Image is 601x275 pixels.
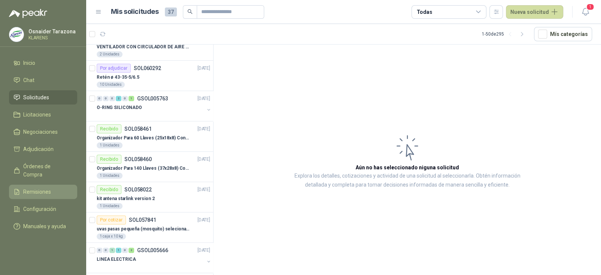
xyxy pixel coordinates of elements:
[97,246,212,270] a: 0 0 1 1 0 2 GSOL005666[DATE] LINEA ELECTRICA
[129,96,134,101] div: 1
[23,145,54,153] span: Adjudicación
[23,128,58,136] span: Negociaciones
[137,96,168,101] p: GSOL005763
[506,5,563,19] button: Nueva solicitud
[97,51,123,57] div: 2 Unidades
[97,104,142,111] p: O-RING SILICONADO
[97,195,155,202] p: kit antena starlink version 2
[23,222,66,230] span: Manuales y ayuda
[197,247,210,254] p: [DATE]
[23,188,51,196] span: Remisiones
[97,135,190,142] p: Organizador Para 60 Llaves (25x18x8) Con Cerradura
[9,142,77,156] a: Adjudicación
[122,248,128,253] div: 0
[109,96,115,101] div: 0
[28,36,76,40] p: KLARENS
[97,185,121,194] div: Recibido
[9,27,24,42] img: Company Logo
[97,142,123,148] div: 1 Unidades
[97,74,139,81] p: Retén ø 43-35-5/6.5
[23,162,70,179] span: Órdenes de Compra
[86,212,213,243] a: Por cotizarSOL057841[DATE] uvas pasas pequeña (mosquito) selecionada1 caja x 10 kg
[23,93,49,102] span: Solicitudes
[97,165,190,172] p: Organizador Para 140 Llaves (37x28x8) Con Cerradura
[23,59,35,67] span: Inicio
[482,28,528,40] div: 1 - 50 de 295
[534,27,592,41] button: Mís categorías
[97,124,121,133] div: Recibido
[134,66,161,71] p: SOL060292
[197,217,210,224] p: [DATE]
[97,226,190,233] p: uvas pasas pequeña (mosquito) selecionada
[111,6,159,17] h1: Mis solicitudes
[23,205,56,213] span: Configuración
[23,76,34,84] span: Chat
[97,96,102,101] div: 0
[124,187,152,192] p: SOL058022
[86,182,213,212] a: RecibidoSOL058022[DATE] kit antena starlink version 21 Unidades
[97,248,102,253] div: 0
[23,111,51,119] span: Licitaciones
[9,108,77,122] a: Licitaciones
[97,215,126,224] div: Por cotizar
[197,126,210,133] p: [DATE]
[579,5,592,19] button: 1
[9,90,77,105] a: Solicitudes
[187,9,193,14] span: search
[86,30,213,61] a: Por cotizarSOL06042707/10/25 VENTILADOR CON CIRCULADOR DE AIRE MULTIPROPOSITO XPOWER DE 14"2 Unid...
[9,159,77,182] a: Órdenes de Compra
[28,29,76,34] p: Osnaider Tarazona
[9,219,77,233] a: Manuales y ayuda
[122,96,128,101] div: 0
[165,7,177,16] span: 37
[129,217,156,223] p: SOL057841
[197,65,210,72] p: [DATE]
[416,8,432,16] div: Todas
[9,56,77,70] a: Inicio
[97,256,136,263] p: LINEA ELECTRICA
[197,186,210,193] p: [DATE]
[124,126,152,132] p: SOL058461
[356,163,459,172] h3: Aún no has seleccionado niguna solicitud
[97,64,131,73] div: Por adjudicar
[137,248,168,253] p: GSOL005666
[289,172,526,190] p: Explora los detalles, cotizaciones y actividad de una solicitud al seleccionarla. Obtén informaci...
[97,173,123,179] div: 1 Unidades
[9,202,77,216] a: Configuración
[86,121,213,152] a: RecibidoSOL058461[DATE] Organizador Para 60 Llaves (25x18x8) Con Cerradura1 Unidades
[9,185,77,199] a: Remisiones
[97,155,121,164] div: Recibido
[97,233,126,239] div: 1 caja x 10 kg
[116,248,121,253] div: 1
[86,61,213,91] a: Por adjudicarSOL060292[DATE] Retén ø 43-35-5/6.510 Unidades
[97,43,190,51] p: VENTILADOR CON CIRCULADOR DE AIRE MULTIPROPOSITO XPOWER DE 14"
[109,248,115,253] div: 1
[9,73,77,87] a: Chat
[97,203,123,209] div: 1 Unidades
[97,94,212,118] a: 0 0 0 2 0 1 GSOL005763[DATE] O-RING SILICONADO
[97,82,125,88] div: 10 Unidades
[9,125,77,139] a: Negociaciones
[586,3,594,10] span: 1
[103,248,109,253] div: 0
[86,152,213,182] a: RecibidoSOL058460[DATE] Organizador Para 140 Llaves (37x28x8) Con Cerradura1 Unidades
[9,9,47,18] img: Logo peakr
[103,96,109,101] div: 0
[124,157,152,162] p: SOL058460
[197,156,210,163] p: [DATE]
[197,95,210,102] p: [DATE]
[129,248,134,253] div: 2
[116,96,121,101] div: 2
